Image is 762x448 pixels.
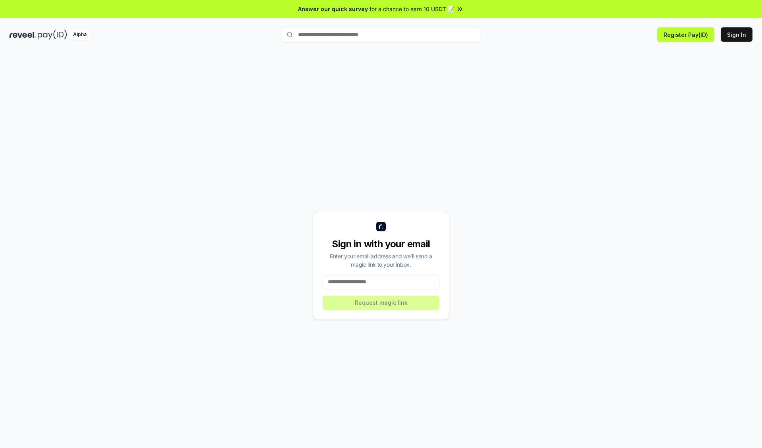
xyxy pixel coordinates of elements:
button: Register Pay(ID) [657,27,714,42]
img: pay_id [38,30,67,40]
img: reveel_dark [10,30,36,40]
div: Enter your email address and we’ll send a magic link to your inbox. [323,252,439,269]
button: Sign In [721,27,752,42]
span: Answer our quick survey [298,5,368,13]
img: logo_small [376,222,386,231]
span: for a chance to earn 10 USDT 📝 [369,5,454,13]
div: Sign in with your email [323,238,439,250]
div: Alpha [69,30,91,40]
